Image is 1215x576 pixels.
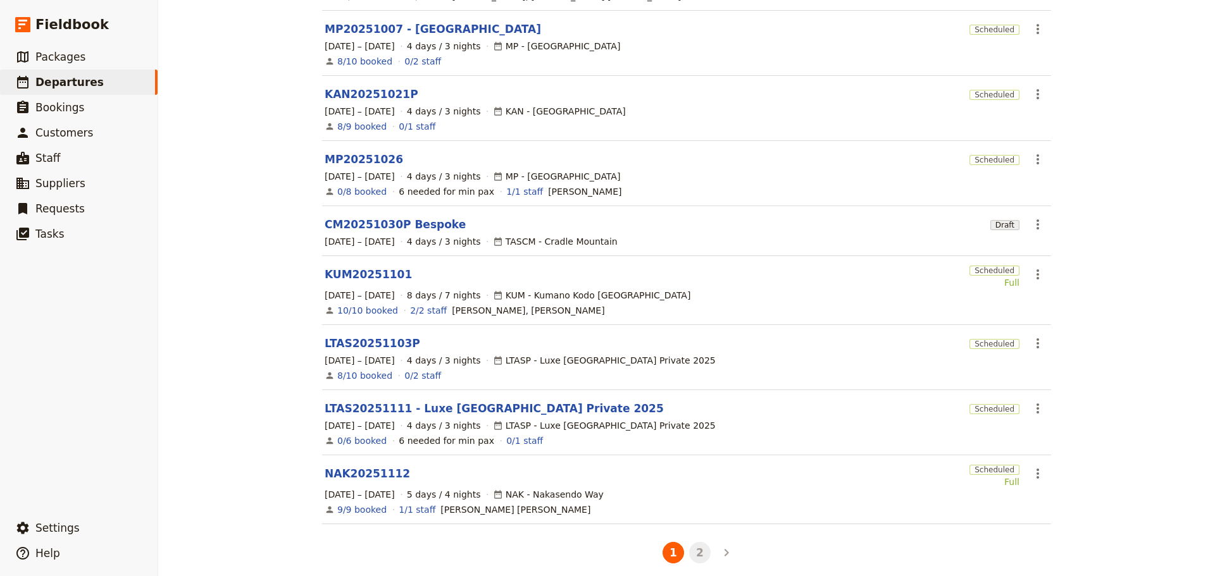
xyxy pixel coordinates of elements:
div: MP - [GEOGRAPHIC_DATA] [493,170,621,183]
span: Requests [35,202,85,215]
span: [DATE] – [DATE] [325,105,395,118]
a: MP20251007 - [GEOGRAPHIC_DATA] [325,21,541,37]
span: Melinda Russell [548,185,621,198]
a: View the bookings for this departure [337,503,387,516]
span: 4 days / 3 nights [407,105,481,118]
span: Draft [990,220,1019,230]
a: CM20251030P Bespoke [325,217,466,232]
a: KUM20251101 [325,267,412,282]
span: 4 days / 3 nights [407,354,481,367]
button: Actions [1027,463,1049,484]
span: Help [35,547,60,560]
button: Actions [1027,333,1049,354]
span: Settings [35,522,80,534]
span: 4 days / 3 nights [407,40,481,52]
ul: Pagination [633,539,740,566]
span: [DATE] – [DATE] [325,488,395,501]
div: MP - [GEOGRAPHIC_DATA] [493,40,621,52]
span: Tasks [35,228,65,240]
button: Actions [1027,18,1049,40]
button: Next [716,542,737,563]
span: Scheduled [969,404,1019,414]
span: Scheduled [969,266,1019,276]
span: Scheduled [969,90,1019,100]
a: 2/2 staff [410,304,447,317]
span: Packages [35,51,85,63]
span: 4 days / 3 nights [407,235,481,248]
span: Staff [35,152,61,164]
a: View the bookings for this departure [337,55,392,68]
a: View the bookings for this departure [337,304,398,317]
span: 4 days / 3 nights [407,419,481,432]
span: [DATE] – [DATE] [325,40,395,52]
span: Scheduled [969,339,1019,349]
button: Actions [1027,264,1049,285]
a: View the bookings for this departure [337,120,387,133]
span: Helen O'Neill, Suzanne James [452,304,605,317]
a: MP20251026 [325,152,403,167]
a: 0/2 staff [404,55,441,68]
div: 6 needed for min pax [399,185,494,198]
span: [DATE] – [DATE] [325,419,395,432]
a: 0/1 staff [399,120,435,133]
span: [DATE] – [DATE] [325,235,395,248]
span: Departures [35,76,104,89]
button: 2 [689,542,711,563]
a: LTAS20251111 - Luxe [GEOGRAPHIC_DATA] Private 2025 [325,401,664,416]
span: Fieldbook [35,15,109,34]
button: 1 [663,542,684,563]
a: KAN20251021P [325,87,418,102]
span: [DATE] – [DATE] [325,354,395,367]
a: LTAS20251103P [325,336,420,351]
span: [DATE] – [DATE] [325,289,395,302]
span: 8 days / 7 nights [407,289,481,302]
span: 4 days / 3 nights [407,170,481,183]
span: [DATE] – [DATE] [325,170,395,183]
span: Frith Hudson Graham [440,503,590,516]
span: Bookings [35,101,84,114]
a: 1/1 staff [399,503,435,516]
span: Suppliers [35,177,85,190]
a: 1/1 staff [506,185,543,198]
div: 6 needed for min pax [399,434,494,447]
button: Actions [1027,398,1049,419]
div: LTASP - Luxe [GEOGRAPHIC_DATA] Private 2025 [493,354,716,367]
span: Scheduled [969,155,1019,165]
a: View the bookings for this departure [337,185,387,198]
span: 5 days / 4 nights [407,488,481,501]
div: TASCM - Cradle Mountain [493,235,618,248]
button: Actions [1027,214,1049,235]
a: 0/2 staff [404,369,441,382]
div: KAN - [GEOGRAPHIC_DATA] [493,105,626,118]
button: Actions [1027,149,1049,170]
span: Scheduled [969,465,1019,475]
span: Customers [35,126,93,139]
button: Actions [1027,83,1049,105]
a: NAK20251112 [325,466,410,481]
div: Full [969,475,1019,488]
div: NAK - Nakasendo Way [493,488,604,501]
span: Scheduled [969,25,1019,35]
a: View the bookings for this departure [337,434,387,447]
div: LTASP - Luxe [GEOGRAPHIC_DATA] Private 2025 [493,419,716,432]
div: KUM - Kumano Kodo [GEOGRAPHIC_DATA] [493,289,691,302]
div: Full [969,276,1019,289]
a: 0/1 staff [506,434,543,447]
a: View the bookings for this departure [337,369,392,382]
